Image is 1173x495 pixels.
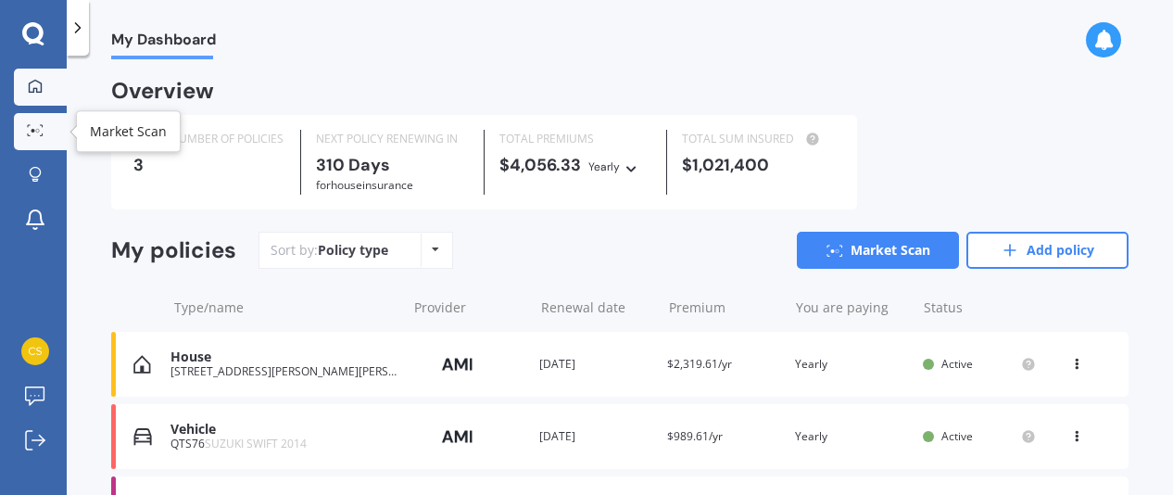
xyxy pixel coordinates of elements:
[170,422,397,438] div: Vehicle
[966,232,1129,269] a: Add policy
[133,130,285,148] div: TOTAL NUMBER OF POLICIES
[133,156,285,174] div: 3
[682,156,834,174] div: $1,021,400
[411,347,504,382] img: AMI
[669,298,781,317] div: Premium
[316,154,390,176] b: 310 Days
[170,438,397,451] div: QTS76
[588,158,620,176] div: Yearly
[796,298,908,317] div: You are paying
[318,241,388,260] div: Policy type
[411,419,504,454] img: AMI
[170,365,397,378] div: [STREET_ADDRESS][PERSON_NAME][PERSON_NAME]
[174,298,399,317] div: Type/name
[111,82,214,100] div: Overview
[667,356,732,372] span: $2,319.61/yr
[133,355,151,374] img: House
[316,130,468,148] div: NEXT POLICY RENEWING IN
[414,298,526,317] div: Provider
[797,232,959,269] a: Market Scan
[541,298,653,317] div: Renewal date
[682,130,834,148] div: TOTAL SUM INSURED
[667,428,723,444] span: $989.61/yr
[795,427,908,446] div: Yearly
[316,177,413,193] span: for House insurance
[499,130,651,148] div: TOTAL PREMIUMS
[795,355,908,374] div: Yearly
[539,355,652,374] div: [DATE]
[170,349,397,365] div: House
[111,31,216,56] span: My Dashboard
[941,428,973,444] span: Active
[924,298,1036,317] div: Status
[499,156,651,176] div: $4,056.33
[539,427,652,446] div: [DATE]
[111,237,236,264] div: My policies
[90,122,167,141] div: Market Scan
[941,356,973,372] span: Active
[205,436,307,451] span: SUZUKI SWIFT 2014
[271,241,388,260] div: Sort by:
[133,427,152,446] img: Vehicle
[21,337,49,365] img: 629ebd093eacee3de8ef1e3d9bb65d08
